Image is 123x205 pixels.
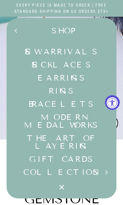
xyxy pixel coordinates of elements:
a: Rings [7,84,116,98]
a: Gift Cards [7,153,116,166]
a: Modern Medalworks [7,111,116,132]
a: SHOP [25,23,116,39]
a: Bracelets [7,98,116,111]
button: Accessibility Widget, click to open [105,95,120,110]
a: Earrings [7,71,116,84]
a: New Arrivals [7,45,116,58]
a: Necklaces [7,58,116,71]
button: COLLECTIONS [7,166,116,179]
a: The Art of Layering [7,132,116,153]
